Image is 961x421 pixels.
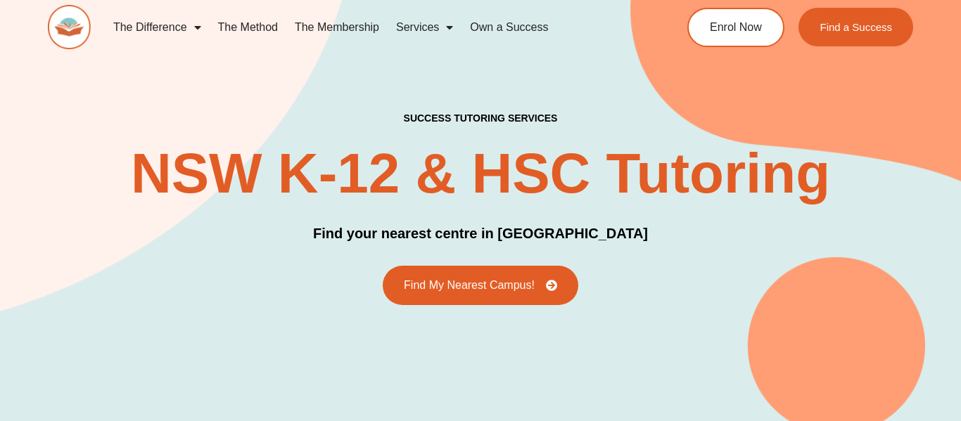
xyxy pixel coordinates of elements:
[383,266,578,305] a: Find My Nearest Campus!
[105,11,638,44] nav: Menu
[798,8,913,46] a: Find a Success
[404,112,558,124] h4: success tutoring Services
[388,11,462,44] a: Services
[131,145,830,202] h2: NSW K-12 & HSC Tutoring
[286,11,388,44] a: The Membership
[404,280,535,291] span: Find My Nearest Campus!
[105,11,210,44] a: The Difference
[710,22,762,33] span: Enrol Now
[687,8,784,47] a: Enrol Now
[820,22,892,32] span: Find a Success
[462,11,556,44] a: Own a Success
[313,223,648,245] h3: Find your nearest centre in [GEOGRAPHIC_DATA]
[210,11,286,44] a: The Method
